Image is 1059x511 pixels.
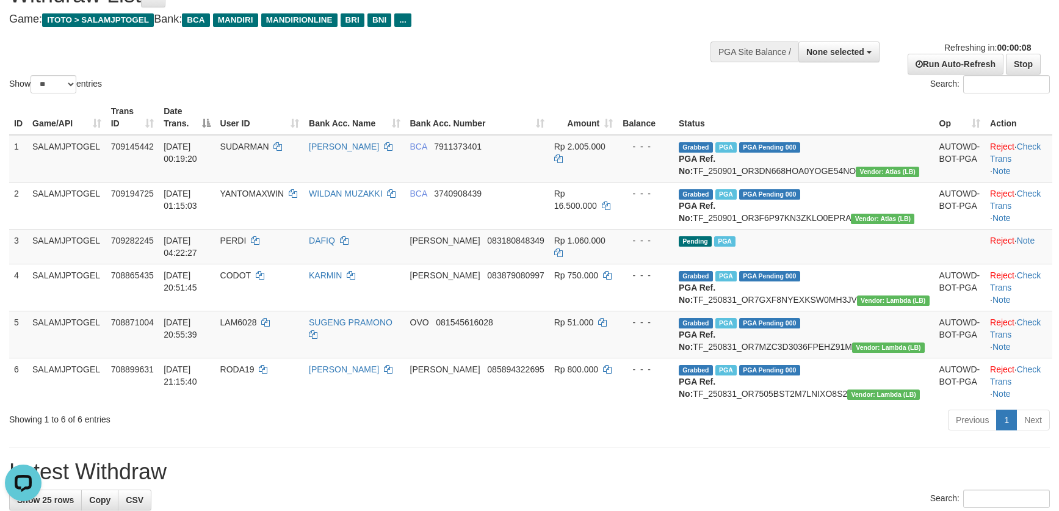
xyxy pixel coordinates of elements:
span: Rp 51.000 [554,317,594,327]
span: [PERSON_NAME] [410,236,480,245]
span: Marked by aeofendy [715,189,737,200]
span: Grabbed [679,189,713,200]
span: [DATE] 00:19:20 [164,142,197,164]
td: AUTOWD-BOT-PGA [934,311,986,358]
b: PGA Ref. No: [679,283,715,305]
span: [PERSON_NAME] [410,364,480,374]
span: Copy 083879080997 to clipboard [487,270,544,280]
a: Stop [1006,54,1041,74]
span: [PERSON_NAME] [410,270,480,280]
a: Check Trans [990,189,1041,211]
div: - - - [623,187,669,200]
span: Copy 081545616028 to clipboard [436,317,493,327]
span: Vendor URL: https://dashboard.q2checkout.com/secure [851,214,914,224]
label: Search: [930,75,1050,93]
a: Check Trans [990,270,1041,292]
span: Marked by aeodh [715,142,737,153]
button: Open LiveChat chat widget [5,5,42,42]
td: TF_250901_OR3F6P97KN3ZKLO0EPRA [674,182,934,229]
span: Grabbed [679,318,713,328]
a: DAFIQ [309,236,335,245]
th: Balance [618,100,674,135]
a: Reject [990,270,1014,280]
span: ... [394,13,411,27]
label: Show entries [9,75,102,93]
span: Pending [679,236,712,247]
td: · · [985,182,1052,229]
span: ITOTO > SALAMJPTOGEL [42,13,154,27]
a: 1 [996,410,1017,430]
span: CSV [126,495,143,505]
b: PGA Ref. No: [679,330,715,352]
span: PGA Pending [739,318,800,328]
a: [PERSON_NAME] [309,142,379,151]
span: PGA Pending [739,142,800,153]
span: Rp 750.000 [554,270,598,280]
strong: 00:00:08 [997,43,1031,53]
h1: Latest Withdraw [9,460,1050,484]
th: Action [985,100,1052,135]
span: Vendor URL: https://dashboard.q2checkout.com/secure [847,390,920,400]
td: AUTOWD-BOT-PGA [934,264,986,311]
a: [PERSON_NAME] [309,364,379,374]
span: PGA Pending [739,189,800,200]
input: Search: [963,75,1050,93]
a: Reject [990,142,1014,151]
span: CODOT [220,270,251,280]
span: MANDIRIONLINE [261,13,338,27]
span: RODA19 [220,364,255,374]
td: SALAMJPTOGEL [27,358,106,405]
td: 3 [9,229,27,264]
a: Run Auto-Refresh [908,54,1003,74]
span: OVO [410,317,429,327]
td: · · [985,135,1052,183]
span: Marked by aeoameng [715,271,737,281]
a: Note [1017,236,1035,245]
th: Status [674,100,934,135]
span: BCA [410,142,427,151]
span: MANDIRI [213,13,258,27]
a: KARMIN [309,270,342,280]
th: Bank Acc. Name: activate to sort column ascending [304,100,405,135]
td: SALAMJPTOGEL [27,229,106,264]
a: Note [992,166,1011,176]
td: · · [985,311,1052,358]
td: AUTOWD-BOT-PGA [934,135,986,183]
a: CSV [118,490,151,510]
span: 709145442 [111,142,154,151]
input: Search: [963,490,1050,508]
a: Reject [990,317,1014,327]
span: [DATE] 04:22:27 [164,236,197,258]
span: Rp 800.000 [554,364,598,374]
span: Rp 1.060.000 [554,236,605,245]
th: ID [9,100,27,135]
div: Showing 1 to 6 of 6 entries [9,408,432,426]
a: Reject [990,236,1014,245]
a: WILDAN MUZAKKI [309,189,383,198]
span: Vendor URL: https://dashboard.q2checkout.com/secure [856,167,919,177]
a: Next [1016,410,1050,430]
span: BRI [341,13,364,27]
span: BNI [367,13,391,27]
span: Refreshing in: [944,43,1031,53]
td: · · [985,358,1052,405]
div: - - - [623,140,669,153]
td: 2 [9,182,27,229]
a: Reject [990,364,1014,374]
div: - - - [623,316,669,328]
select: Showentries [31,75,76,93]
a: Note [992,389,1011,399]
span: Copy 7911373401 to clipboard [434,142,482,151]
h4: Game: Bank: [9,13,694,26]
span: PGA Pending [739,271,800,281]
span: Vendor URL: https://dashboard.q2checkout.com/secure [852,342,925,353]
a: Check Trans [990,317,1041,339]
th: Op: activate to sort column ascending [934,100,986,135]
span: PGA [714,236,736,247]
span: Copy 085894322695 to clipboard [487,364,544,374]
span: PERDI [220,236,247,245]
td: TF_250831_OR7GXF8NYEXKSW0MH3JV [674,264,934,311]
td: SALAMJPTOGEL [27,182,106,229]
span: Marked by aeoameng [715,318,737,328]
a: Reject [990,189,1014,198]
